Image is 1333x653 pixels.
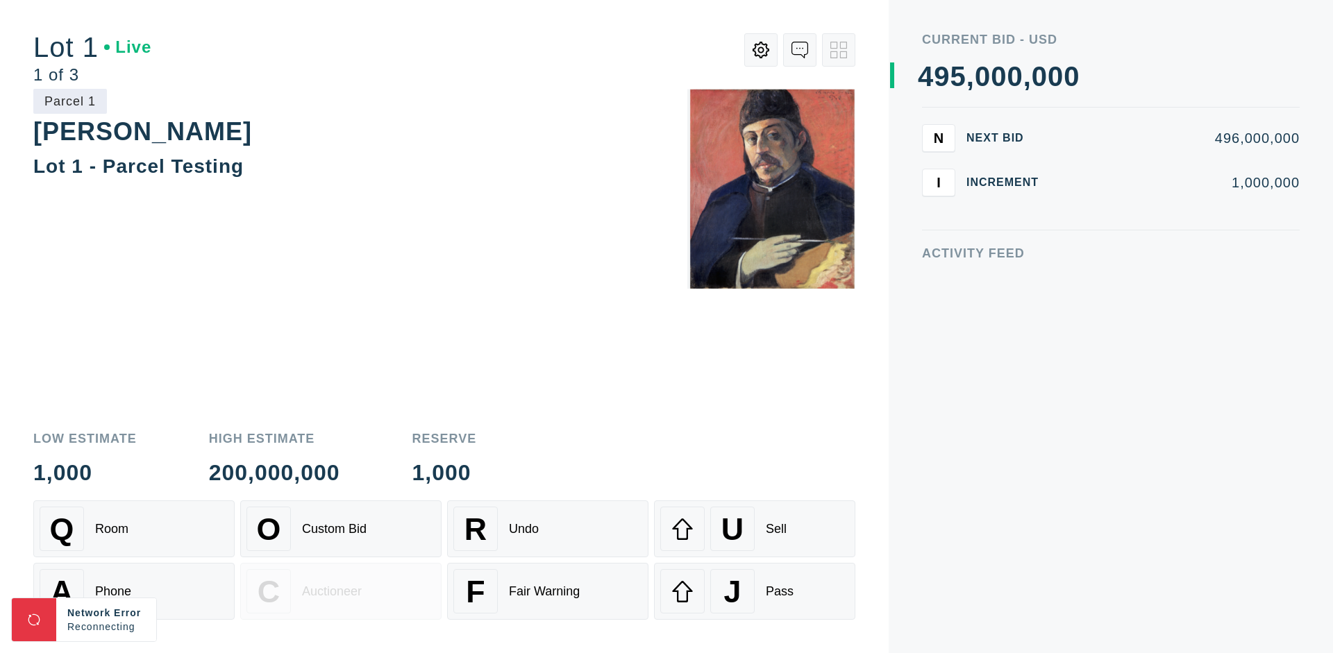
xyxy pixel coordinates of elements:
button: RUndo [447,500,648,557]
div: Live [104,39,151,56]
div: Sell [766,522,787,536]
span: O [257,511,281,547]
button: I [922,169,955,196]
div: 0 [1032,62,1048,90]
div: Network Error [67,606,145,620]
span: R [464,511,487,547]
button: OCustom Bid [240,500,442,557]
button: N [922,124,955,152]
span: C [258,574,280,609]
div: Reserve [412,432,477,445]
div: 0 [991,62,1007,90]
div: 496,000,000 [1061,131,1300,145]
button: APhone [33,563,235,620]
div: 4 [918,62,934,90]
div: Room [95,522,128,536]
span: U [721,511,744,547]
div: Reconnecting [67,620,145,634]
div: 0 [1064,62,1080,90]
div: Current Bid - USD [922,33,1300,46]
span: A [51,574,73,609]
div: 1,000 [412,461,477,484]
div: Phone [95,584,131,599]
div: Lot 1 [33,33,151,61]
button: CAuctioneer [240,563,442,620]
div: , [1023,62,1032,340]
div: Increment [966,177,1050,188]
div: , [966,62,975,340]
button: QRoom [33,500,235,557]
div: Activity Feed [922,247,1300,260]
div: 5 [950,62,966,90]
div: Pass [766,584,794,599]
span: I [937,174,941,190]
div: Parcel 1 [33,89,107,114]
div: 0 [975,62,991,90]
div: 9 [934,62,950,90]
div: Auctioneer [302,584,362,599]
div: Undo [509,522,539,536]
button: USell [654,500,855,557]
span: J [723,574,741,609]
div: Custom Bid [302,522,367,536]
div: Fair Warning [509,584,580,599]
div: High Estimate [209,432,340,445]
div: 1,000,000 [1061,176,1300,189]
button: JPass [654,563,855,620]
div: [PERSON_NAME] [33,117,252,146]
span: Q [50,511,74,547]
div: 1 of 3 [33,67,151,83]
div: Next Bid [966,133,1050,144]
div: 0 [1007,62,1023,90]
div: 0 [1048,62,1064,90]
span: F [466,574,485,609]
div: 200,000,000 [209,461,340,484]
span: N [934,130,944,146]
div: Lot 1 - Parcel Testing [33,155,244,177]
div: 1,000 [33,461,137,484]
div: Low Estimate [33,432,137,445]
button: FFair Warning [447,563,648,620]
